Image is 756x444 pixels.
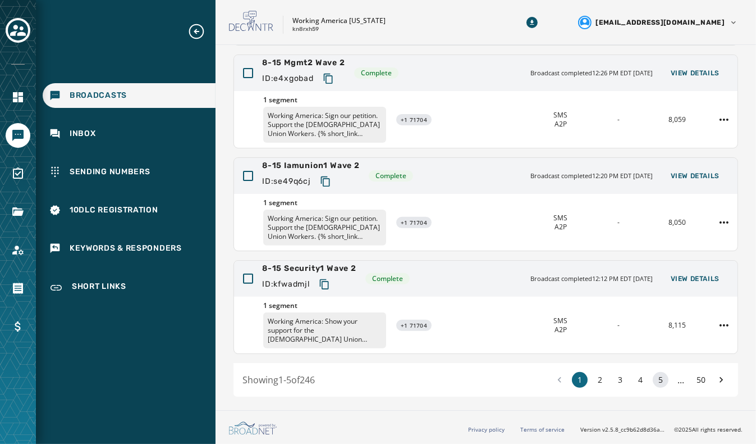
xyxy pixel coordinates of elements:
span: Broadcasts [70,90,127,101]
span: 1 segment [263,301,386,310]
div: - [594,115,644,124]
span: [EMAIL_ADDRESS][DOMAIN_NAME] [596,18,725,27]
div: +1 71704 [396,217,432,228]
div: 8,115 [652,321,702,330]
div: - [594,218,644,227]
a: Navigate to 10DLC Registration [43,198,216,223]
button: Copy text to clipboard [318,69,338,89]
button: 4 [633,372,648,388]
div: +1 71704 [396,114,432,125]
a: Navigate to Orders [6,276,30,301]
button: 2 [592,372,608,388]
button: Expand sub nav menu [187,22,214,40]
a: Navigate to Broadcasts [43,83,216,108]
a: Privacy policy [468,425,505,433]
span: ID: e4xgobad [262,73,314,84]
span: A2P [555,325,567,334]
span: 8-15 Security1 Wave 2 [262,263,356,274]
button: 8-15 Iamunion1 Wave 2 action menu [715,214,733,232]
div: 8,059 [652,115,702,124]
button: 8-15 Security1 Wave 2 action menu [715,316,733,334]
span: View Details [671,69,720,78]
span: View Details [671,171,720,180]
span: Broadcast completed 12:12 PM EDT [DATE] [530,274,653,284]
p: Working America: Sign our petition. Support the [DEMOGRAPHIC_DATA] Union Workers. {% short_link '... [263,107,386,143]
span: Inbox [70,128,96,139]
span: SMS [553,316,567,325]
button: Copy text to clipboard [314,274,335,295]
p: Working America: Show your support for the [DEMOGRAPHIC_DATA] Union strike. {% short_link 'xx4ey5... [263,312,386,348]
span: 8-15 Mgmt2 Wave 2 [262,57,345,69]
button: User settings [574,11,743,34]
span: ID: kfwadmjl [262,279,310,290]
a: Navigate to Sending Numbers [43,160,216,184]
span: ... [673,373,689,387]
div: 8,050 [652,218,702,227]
span: Version [580,425,665,434]
span: Keywords & Responders [70,243,182,254]
span: 10DLC Registration [70,205,158,216]
span: Complete [375,171,406,180]
span: A2P [555,223,567,232]
span: 1 segment [263,198,386,207]
a: Navigate to Short Links [43,274,216,301]
a: Navigate to Home [6,85,30,110]
div: +1 71704 [396,320,432,331]
p: kn8rxh59 [292,25,319,34]
a: Terms of service [520,425,565,433]
span: Sending Numbers [70,166,150,178]
span: Broadcast completed 12:20 PM EDT [DATE] [530,171,653,181]
div: - [594,321,644,330]
span: ID: se49q6cj [262,176,311,187]
span: A2P [555,120,567,129]
button: View Details [662,271,728,287]
button: 5 [653,372,668,388]
a: Navigate to Messaging [6,123,30,148]
span: SMS [553,214,567,223]
p: Working America [US_STATE] [292,16,386,25]
a: Navigate to Surveys [6,161,30,186]
span: SMS [553,111,567,120]
a: Navigate to Keywords & Responders [43,236,216,261]
button: Toggle account select drawer [6,18,30,43]
button: Copy text to clipboard [315,171,336,192]
span: Complete [372,274,403,283]
span: © 2025 All rights reserved. [674,425,743,433]
a: Navigate to Account [6,238,30,262]
a: Navigate to Billing [6,314,30,339]
a: Navigate to Files [6,200,30,224]
span: 1 segment [263,96,386,105]
button: 1 [572,372,588,388]
span: Short Links [72,281,126,295]
button: 3 [612,372,628,388]
button: Download Menu [522,12,542,33]
span: v2.5.8_cc9b62d8d36ac40d66e6ee4009d0e0f304571100 [602,425,665,434]
p: Working America: Sign our petition. Support the [DEMOGRAPHIC_DATA] Union Workers. {% short_link '... [263,210,386,246]
button: View Details [662,168,728,184]
button: View Details [662,65,728,81]
a: Navigate to Inbox [43,121,216,146]
button: 8-15 Mgmt2 Wave 2 action menu [715,111,733,129]
span: View Details [671,274,720,283]
button: 50 [693,372,709,388]
span: Complete [361,69,392,78]
span: Broadcast completed 12:26 PM EDT [DATE] [530,69,653,78]
span: Showing 1 - 5 of 246 [242,374,315,386]
span: 8-15 Iamunion1 Wave 2 [262,160,360,171]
